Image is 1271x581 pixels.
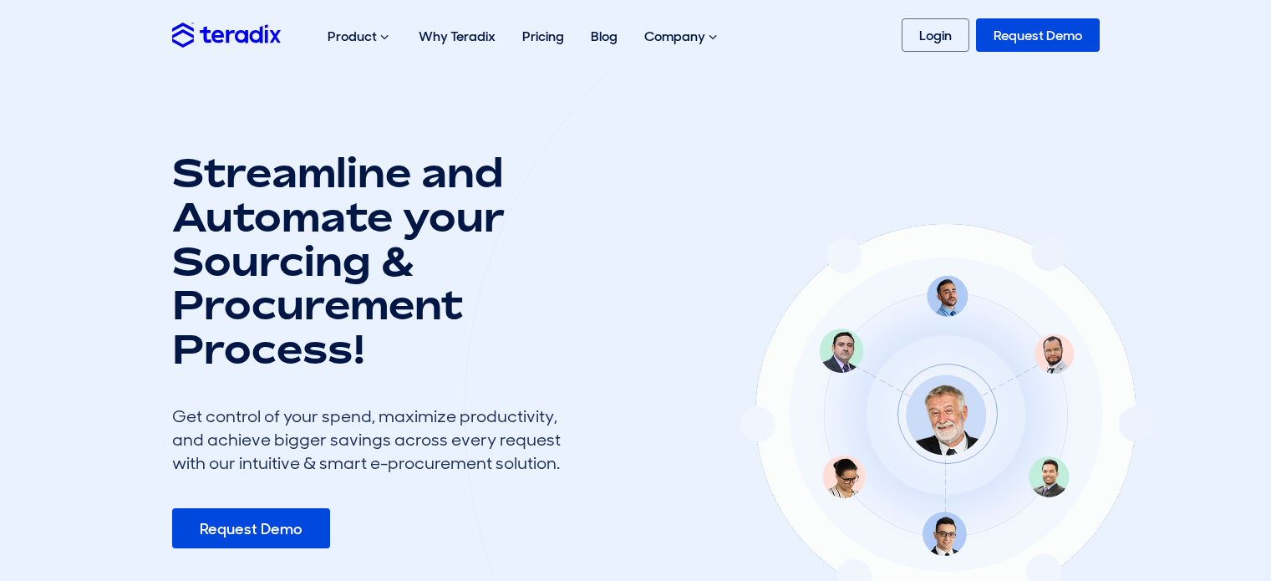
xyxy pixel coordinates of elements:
a: Request Demo [976,18,1100,52]
a: Why Teradix [405,10,509,63]
img: Teradix logo [172,23,281,47]
a: Request Demo [172,508,330,548]
div: Get control of your spend, maximize productivity, and achieve bigger savings across every request... [172,405,573,475]
a: Login [902,18,969,52]
div: Product [314,10,405,64]
a: Blog [577,10,631,63]
a: Pricing [509,10,577,63]
h1: Streamline and Automate your Sourcing & Procurement Process! [172,150,573,371]
div: Company [631,10,734,64]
